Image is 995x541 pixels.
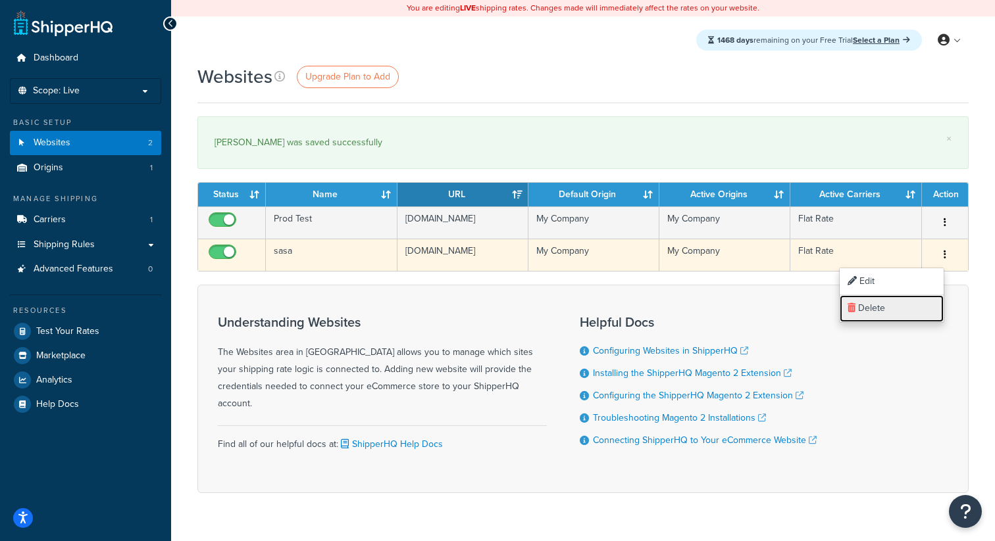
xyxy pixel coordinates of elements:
h3: Understanding Websites [218,315,547,329]
a: Configuring the ShipperHQ Magento 2 Extension [593,388,804,402]
a: Connecting ShipperHQ to Your eCommerce Website [593,433,817,447]
span: Carriers [34,214,66,225]
strong: 1468 days [717,34,753,46]
td: My Company [659,239,790,271]
td: Prod Test [266,206,397,239]
a: Delete [840,295,944,322]
div: Basic Setup [10,117,161,128]
b: LIVE [460,2,476,14]
td: sasa [266,239,397,271]
span: Scope: Live [33,85,80,97]
h1: Websites [197,64,272,89]
td: My Company [659,206,790,239]
th: URL: activate to sort column ascending [397,183,528,206]
a: Websites 2 [10,131,161,155]
a: ShipperHQ Home [14,10,113,36]
th: Active Origins: activate to sort column ascending [659,183,790,206]
a: × [946,133,952,144]
a: Troubleshooting Magento 2 Installations [593,411,766,425]
span: Help Docs [36,399,79,410]
div: Find all of our helpful docs at: [218,425,547,453]
th: Default Origin: activate to sort column ascending [528,183,659,206]
li: Advanced Features [10,257,161,281]
span: 1 [150,214,153,225]
a: Origins 1 [10,156,161,180]
span: Marketplace [36,350,86,362]
a: Test Your Rates [10,319,161,343]
td: My Company [528,239,659,271]
a: Select a Plan [853,34,910,46]
a: Advanced Features 0 [10,257,161,281]
span: Websites [34,137,70,149]
td: My Company [528,206,659,239]
a: Analytics [10,368,161,392]
th: Active Carriers: activate to sort column ascending [790,183,921,206]
a: Carriers 1 [10,208,161,232]
a: Configuring Websites in ShipperHQ [593,344,748,358]
h3: Helpful Docs [580,315,817,329]
li: Websites [10,131,161,155]
a: ShipperHQ Help Docs [338,437,443,451]
th: Name: activate to sort column ascending [266,183,397,206]
a: Edit [840,268,944,295]
button: Open Resource Center [949,495,982,528]
li: Carriers [10,208,161,232]
span: Origins [34,162,63,174]
div: [PERSON_NAME] was saved successfully [215,133,952,152]
li: Origins [10,156,161,180]
span: Analytics [36,375,72,386]
div: Resources [10,305,161,316]
td: Flat Rate [790,239,921,271]
a: Shipping Rules [10,233,161,257]
div: Manage Shipping [10,193,161,204]
span: 1 [150,162,153,174]
a: Installing the ShipperHQ Magento 2 Extension [593,366,792,380]
span: Dashboard [34,53,78,64]
span: Advanced Features [34,264,113,275]
a: Help Docs [10,392,161,416]
td: [DOMAIN_NAME] [397,239,528,271]
div: remaining on your Free Trial [696,30,922,51]
td: Flat Rate [790,206,921,239]
div: The Websites area in [GEOGRAPHIC_DATA] allows you to manage which sites your shipping rate logic ... [218,315,547,412]
td: [DOMAIN_NAME] [397,206,528,239]
th: Action [922,183,968,206]
span: Test Your Rates [36,326,99,337]
span: Upgrade Plan to Add [305,70,390,83]
th: Status: activate to sort column ascending [198,183,266,206]
span: Shipping Rules [34,239,95,250]
a: Upgrade Plan to Add [297,66,399,88]
a: Marketplace [10,344,161,367]
a: Dashboard [10,46,161,70]
span: 0 [148,264,153,275]
span: 2 [148,137,153,149]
